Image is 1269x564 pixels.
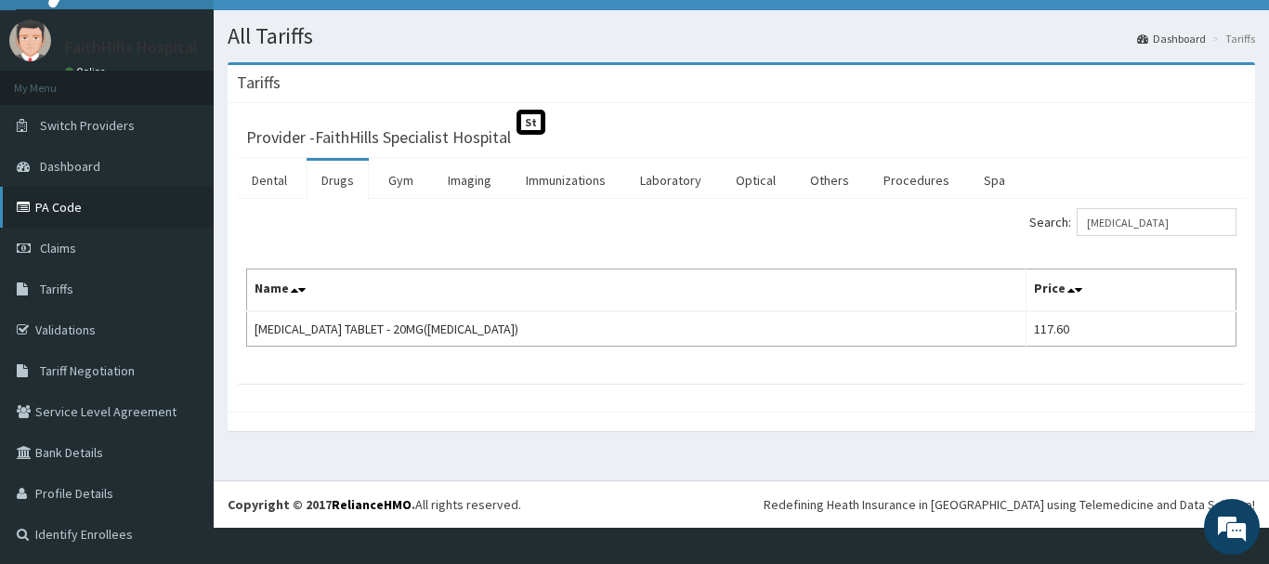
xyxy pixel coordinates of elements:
h1: All Tariffs [228,24,1255,48]
p: FaithHills Hospital [65,39,198,56]
textarea: Type your message and hit 'Enter' [9,371,354,436]
a: Dashboard [1137,31,1206,46]
li: Tariffs [1208,31,1255,46]
div: Chat with us now [97,104,312,128]
td: [MEDICAL_DATA] TABLET - 20MG([MEDICAL_DATA]) [247,311,1027,347]
a: RelianceHMO [332,496,412,513]
a: Optical [721,161,791,200]
span: Claims [40,240,76,256]
th: Price [1027,269,1236,312]
span: We're online! [108,165,256,353]
span: Switch Providers [40,117,135,134]
input: Search: [1077,208,1236,236]
h3: Provider - FaithHills Specialist Hospital [246,129,511,146]
span: Tariffs [40,281,73,297]
a: Dental [237,161,302,200]
th: Name [247,269,1027,312]
a: Drugs [307,161,369,200]
span: Tariff Negotiation [40,362,135,379]
a: Procedures [869,161,964,200]
img: d_794563401_company_1708531726252_794563401 [34,93,75,139]
label: Search: [1029,208,1236,236]
a: Spa [969,161,1020,200]
a: Immunizations [511,161,621,200]
span: Dashboard [40,158,100,175]
a: Laboratory [625,161,716,200]
h3: Tariffs [237,74,281,91]
a: Gym [373,161,428,200]
a: Imaging [433,161,506,200]
a: Online [65,65,110,78]
span: St [517,110,545,135]
a: Others [795,161,864,200]
div: Minimize live chat window [305,9,349,54]
td: 117.60 [1027,311,1236,347]
footer: All rights reserved. [214,480,1269,528]
div: Redefining Heath Insurance in [GEOGRAPHIC_DATA] using Telemedicine and Data Science! [764,495,1255,514]
strong: Copyright © 2017 . [228,496,415,513]
img: User Image [9,20,51,61]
